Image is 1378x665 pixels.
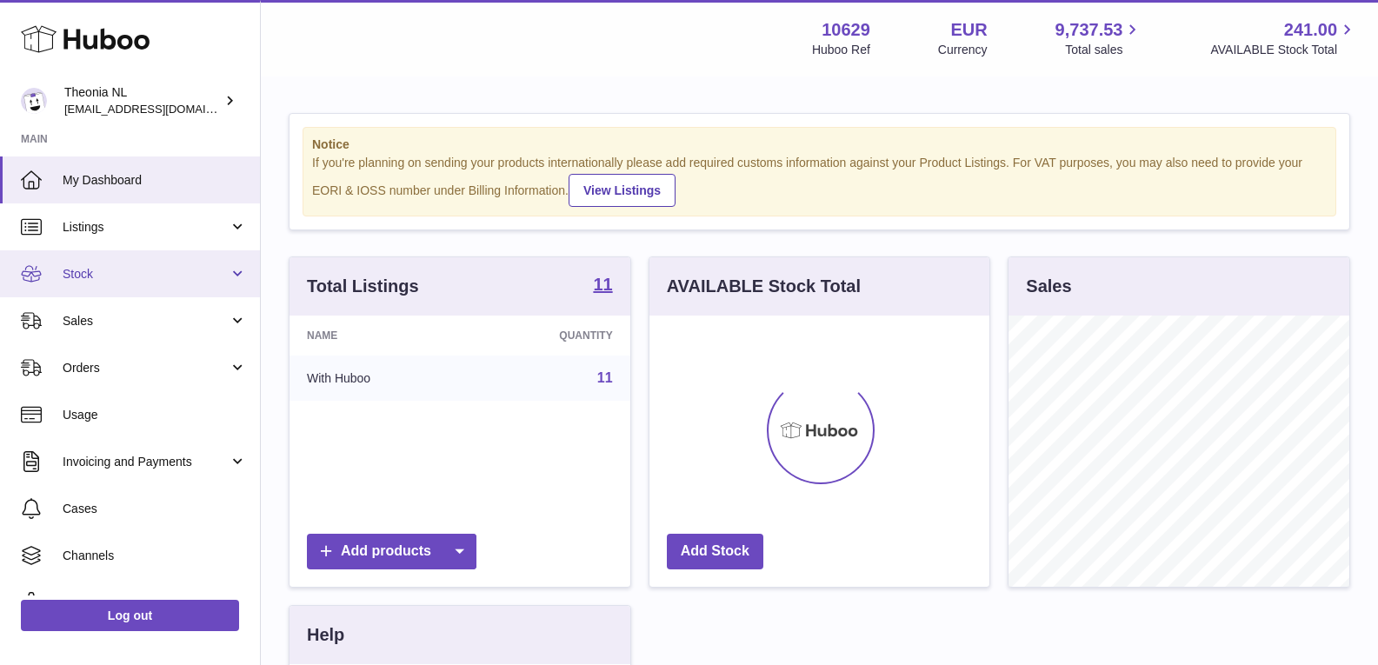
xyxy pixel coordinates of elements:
[63,595,247,611] span: Settings
[307,275,419,298] h3: Total Listings
[63,266,229,283] span: Stock
[64,102,256,116] span: [EMAIL_ADDRESS][DOMAIN_NAME]
[597,370,613,385] a: 11
[64,84,221,117] div: Theonia NL
[1065,42,1142,58] span: Total sales
[1055,18,1143,58] a: 9,737.53 Total sales
[1210,42,1357,58] span: AVAILABLE Stock Total
[63,454,229,470] span: Invoicing and Payments
[812,42,870,58] div: Huboo Ref
[290,356,469,401] td: With Huboo
[312,136,1327,153] strong: Notice
[950,18,987,42] strong: EUR
[290,316,469,356] th: Name
[63,360,229,376] span: Orders
[1284,18,1337,42] span: 241.00
[63,407,247,423] span: Usage
[938,42,988,58] div: Currency
[593,276,612,293] strong: 11
[667,275,861,298] h3: AVAILABLE Stock Total
[63,548,247,564] span: Channels
[63,172,247,189] span: My Dashboard
[1210,18,1357,58] a: 241.00 AVAILABLE Stock Total
[312,155,1327,207] div: If you're planning on sending your products internationally please add required customs informati...
[307,534,476,569] a: Add products
[667,534,763,569] a: Add Stock
[63,219,229,236] span: Listings
[63,501,247,517] span: Cases
[469,316,630,356] th: Quantity
[569,174,676,207] a: View Listings
[21,88,47,114] img: info@wholesomegoods.eu
[63,313,229,329] span: Sales
[822,18,870,42] strong: 10629
[1055,18,1123,42] span: 9,737.53
[21,600,239,631] a: Log out
[307,623,344,647] h3: Help
[593,276,612,296] a: 11
[1026,275,1071,298] h3: Sales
